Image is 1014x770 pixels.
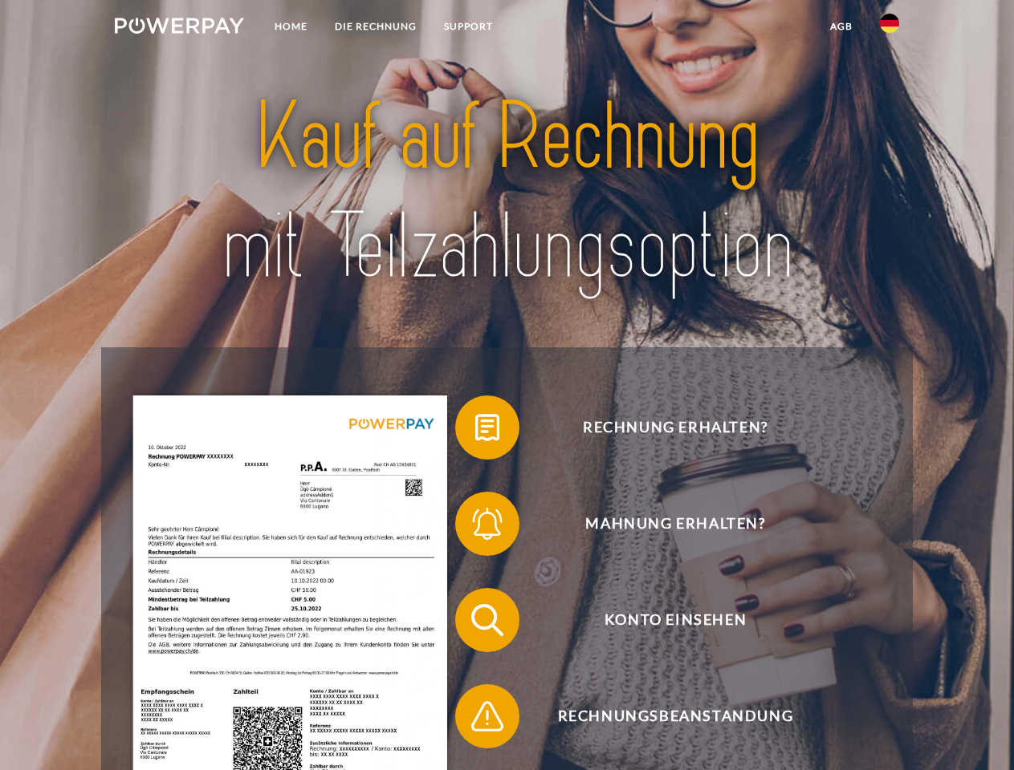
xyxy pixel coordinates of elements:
a: agb [816,12,866,41]
button: Rechnung erhalten? [455,395,873,460]
img: title-powerpay_de.svg [153,77,861,307]
img: logo-powerpay-white.svg [115,18,244,34]
a: DIE RECHNUNG [321,12,430,41]
img: qb_search.svg [467,600,507,640]
img: qb_warning.svg [467,696,507,736]
a: SUPPORT [430,12,507,41]
img: de [880,14,899,33]
span: Rechnung erhalten? [478,395,872,460]
img: qb_bill.svg [467,407,507,448]
button: Konto einsehen [455,588,873,652]
span: Mahnung erhalten? [478,492,872,556]
img: qb_bell.svg [467,504,507,544]
button: Rechnungsbeanstandung [455,684,873,748]
button: Mahnung erhalten? [455,492,873,556]
span: Rechnungsbeanstandung [478,684,872,748]
a: Home [261,12,321,41]
span: Konto einsehen [478,588,872,652]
